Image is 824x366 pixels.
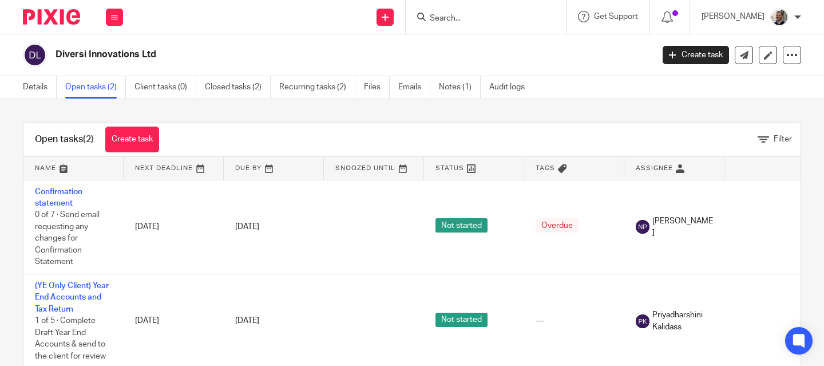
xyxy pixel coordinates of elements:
span: Not started [435,313,488,327]
a: Files [364,76,390,99]
span: Overdue [536,218,579,233]
span: 0 of 7 · Send email requesting any changes for Confirmation Statement [35,211,100,266]
img: Pixie [23,9,80,25]
a: Create task [663,46,729,64]
span: (2) [83,135,94,144]
img: svg%3E [23,43,47,67]
div: --- [536,315,613,326]
span: Status [435,165,464,171]
a: Emails [398,76,430,99]
span: Tags [536,165,555,171]
a: Details [23,76,57,99]
a: Client tasks (0) [134,76,196,99]
span: Not started [435,218,488,233]
span: [PERSON_NAME] [652,215,713,239]
a: (YE Only Client) Year End Accounts and Tax Return [35,282,109,313]
img: svg%3E [636,220,649,234]
a: Confirmation statement [35,188,82,207]
img: Matt%20Circle.png [770,8,789,26]
span: Priyadharshini Kalidass [652,309,713,333]
span: [DATE] [235,317,259,325]
span: [DATE] [235,223,259,231]
h1: Open tasks [35,133,94,145]
span: Filter [774,135,792,143]
a: Recurring tasks (2) [279,76,355,99]
a: Open tasks (2) [65,76,126,99]
a: Create task [105,127,159,152]
p: [PERSON_NAME] [702,11,764,22]
span: Get Support [594,13,638,21]
span: 1 of 5 · Complete Draft Year End Accounts & send to the client for review [35,317,106,360]
h2: Diversi Innovations Ltd [56,49,528,61]
a: Closed tasks (2) [205,76,271,99]
td: [DATE] [124,180,224,274]
input: Search [429,14,532,24]
a: Audit logs [489,76,533,99]
img: svg%3E [636,314,649,328]
span: Snoozed Until [335,165,395,171]
a: Notes (1) [439,76,481,99]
